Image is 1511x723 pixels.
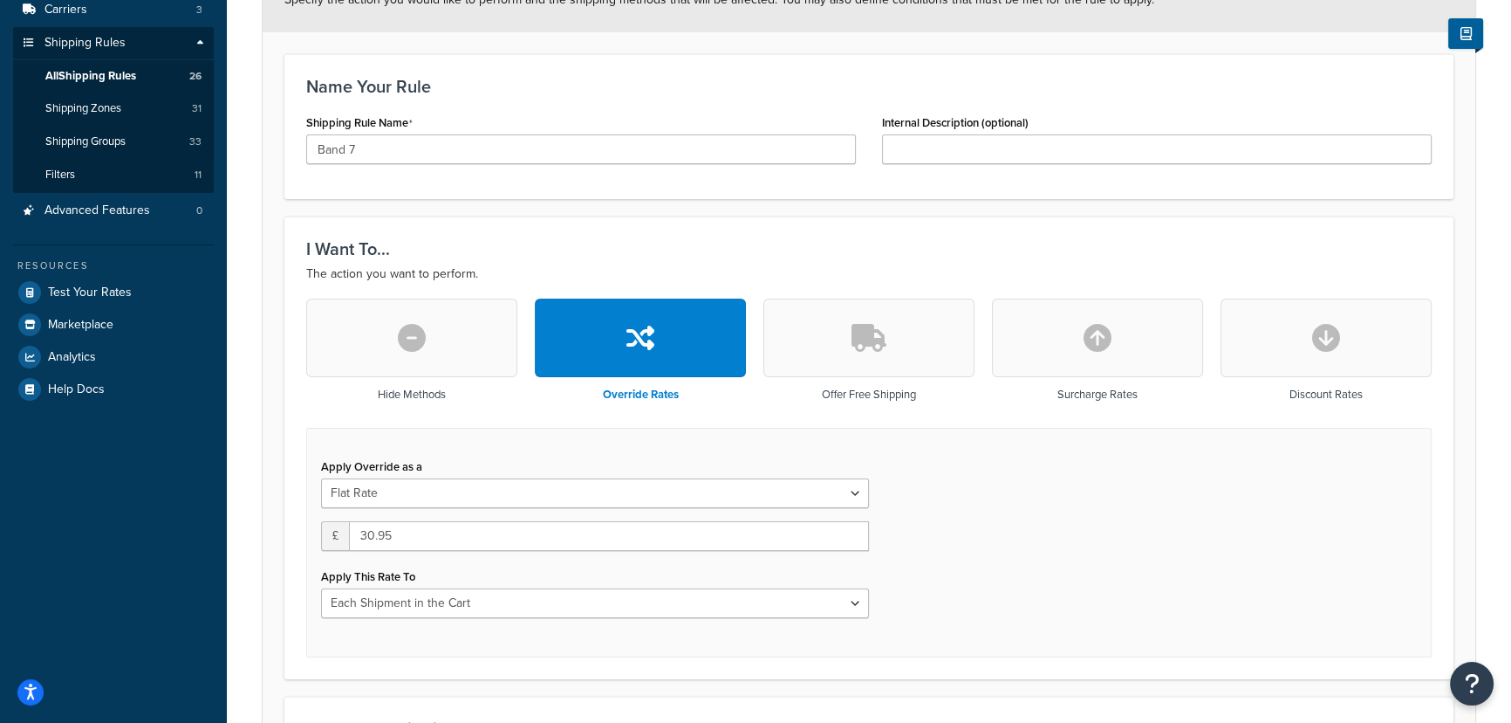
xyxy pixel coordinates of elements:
h3: Discount Rates [1289,389,1363,401]
label: Apply Override as a [321,460,422,473]
li: Shipping Rules [13,27,214,193]
span: 31 [192,101,202,116]
a: Analytics [13,341,214,373]
span: 11 [195,168,202,182]
a: Help Docs [13,374,214,405]
button: Show Help Docs [1448,18,1483,49]
label: Shipping Rule Name [306,116,413,130]
li: Shipping Zones [13,93,214,125]
label: Internal Description (optional) [882,116,1029,129]
span: Filters [45,168,75,182]
a: Test Your Rates [13,277,214,308]
button: Open Resource Center [1450,662,1494,706]
span: Analytics [48,350,96,365]
a: AllShipping Rules26 [13,60,214,93]
span: 33 [189,134,202,149]
div: Resources [13,258,214,273]
a: Advanced Features0 [13,195,214,227]
a: Filters11 [13,159,214,191]
h3: Name Your Rule [306,77,1432,96]
a: Marketplace [13,309,214,341]
span: Test Your Rates [48,286,132,300]
h3: Override Rates [603,389,679,401]
li: Filters [13,159,214,191]
p: The action you want to perform. [306,264,1432,285]
span: Help Docs [48,382,105,397]
span: Shipping Zones [45,101,121,116]
h3: I Want To... [306,239,1432,258]
h3: Offer Free Shipping [822,389,916,401]
label: Apply This Rate To [321,570,415,583]
li: Shipping Groups [13,126,214,158]
span: Shipping Groups [45,134,126,149]
span: £ [321,521,349,551]
span: 3 [196,3,202,17]
span: 0 [196,203,202,218]
span: Advanced Features [44,203,150,218]
h3: Hide Methods [378,389,446,401]
a: Shipping Zones31 [13,93,214,125]
h3: Surcharge Rates [1057,389,1138,401]
span: Carriers [44,3,87,17]
span: 26 [189,69,202,84]
span: All Shipping Rules [45,69,136,84]
li: Advanced Features [13,195,214,227]
span: Shipping Rules [44,36,126,51]
a: Shipping Rules [13,27,214,59]
a: Shipping Groups33 [13,126,214,158]
span: Marketplace [48,318,113,333]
